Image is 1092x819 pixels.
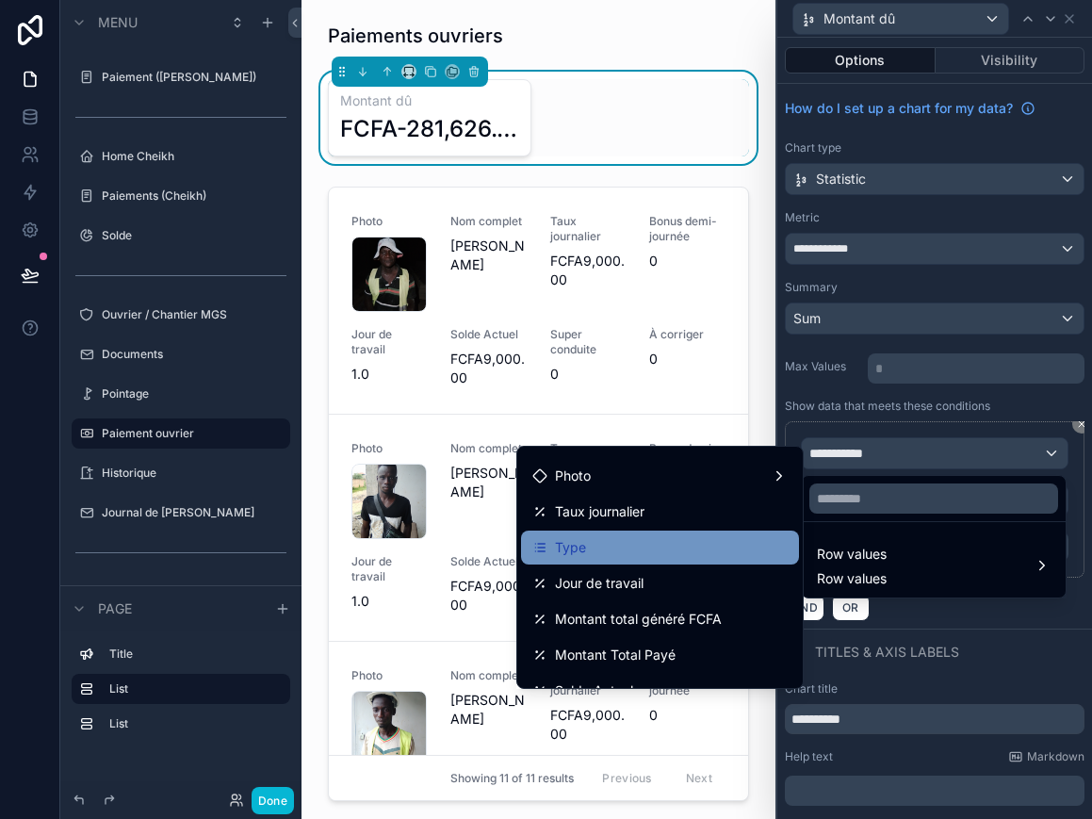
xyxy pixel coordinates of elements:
[102,466,286,481] label: Historique
[555,536,586,559] span: Type
[102,386,286,401] label: Pointage
[555,644,676,666] span: Montant Total Payé
[102,228,286,243] label: Solde
[555,608,722,631] span: Montant total généré FCFA
[252,787,294,814] button: Done
[102,307,286,322] label: Ouvrier / Chantier MGS
[60,631,302,758] div: scrollable content
[450,770,574,785] span: Showing 11 of 11 results
[102,505,286,520] label: Journal de [PERSON_NAME]
[102,584,286,599] label: Home Safi
[109,716,283,731] label: List
[555,500,644,523] span: Taux journalier
[340,91,519,110] h3: Montant dû
[102,188,286,204] label: Paiements (Cheikh)
[817,569,887,588] span: Row values
[555,465,591,487] span: Photo
[109,681,275,696] label: List
[98,13,138,32] span: Menu
[555,680,633,702] span: Solde Actuel
[555,572,644,595] span: Jour de travail
[817,543,887,565] span: Row values
[109,647,283,662] label: Title
[102,70,286,85] label: Paiement ([PERSON_NAME])
[102,149,286,164] label: Home Cheikh
[340,114,519,144] div: FCFA-281,626.69
[98,599,132,618] span: Page
[102,347,286,362] label: Documents
[102,426,279,441] label: Paiement ouvrier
